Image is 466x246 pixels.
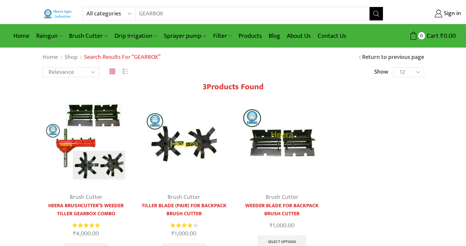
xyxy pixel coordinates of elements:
[160,28,209,44] a: Sprayer pump
[64,53,78,62] a: Shop
[425,31,439,40] span: Cart
[171,222,198,229] div: Rated 4.00 out of 5
[390,30,456,42] a: 0 Cart ₹0.00
[442,9,461,18] span: Sign in
[393,8,461,20] a: Sign in
[266,192,298,202] a: Brush Cutter
[207,80,264,94] span: Products found
[270,221,294,231] bdi: 1,000.00
[440,31,456,41] bdi: 0.00
[42,100,130,188] img: Heera Brush Cutter’s Weeder Tiller Gearbox Combo
[42,53,160,62] nav: Breadcrumb
[418,32,425,39] span: 0
[362,53,424,62] a: Return to previous page
[33,28,66,44] a: Raingun
[440,31,444,41] span: ₹
[238,100,326,188] img: Weeder Blade For Brush Cutter
[172,229,175,239] span: ₹
[42,67,99,77] select: Shop order
[70,192,103,202] a: Brush Cutter
[73,229,99,239] bdi: 4,000.00
[84,54,160,61] h1: Search results for “GEARBOX”
[235,28,265,44] a: Products
[172,229,196,239] bdi: 1,000.00
[10,28,33,44] a: Home
[73,229,76,239] span: ₹
[140,202,228,218] a: TILLER BLADE (PAIR) FOR BACKPACK BRUSH CUTTER
[283,28,314,44] a: About Us
[136,7,361,20] input: Search for...
[370,7,383,20] button: Search button
[72,222,99,229] div: Rated 5.00 out of 5
[111,28,160,44] a: Drip Irrigation
[171,222,192,229] span: Rated out of 5
[238,202,326,218] a: WEEDER BLADE FOR BACKPACK BRUSH CUTTER
[72,222,99,229] span: Rated out of 5
[265,28,283,44] a: Blog
[140,100,228,188] img: Tiller Blade for Backpack Brush Cutter
[270,221,273,231] span: ₹
[314,28,350,44] a: Contact Us
[66,28,111,44] a: Brush Cutter
[168,192,200,202] a: Brush Cutter
[42,53,58,62] a: Home
[374,68,388,77] span: Show
[203,80,207,94] span: 3
[42,202,130,218] a: HEERA BRUSHCUTTER’S WEEDER TILLER GEARBOX COMBO
[210,28,235,44] a: Filter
